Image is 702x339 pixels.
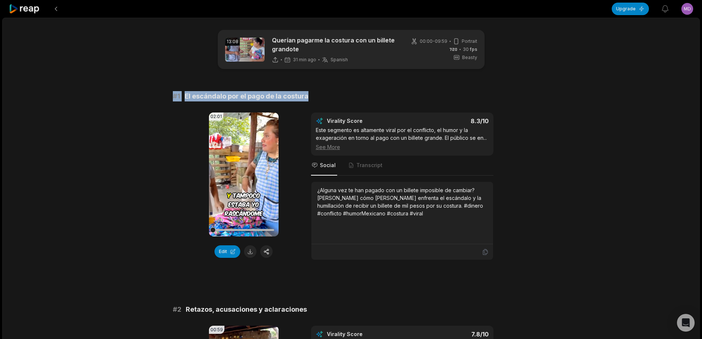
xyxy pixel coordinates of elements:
[420,38,447,45] span: 00:00 - 09:59
[356,162,383,169] span: Transcript
[327,117,406,125] div: Virality Score
[311,156,493,176] nav: Tabs
[186,304,307,315] span: Retazos, acusaciones y aclaraciones
[409,117,489,125] div: 8.3 /10
[463,46,477,53] span: 30
[173,91,180,101] span: # 1
[320,162,336,169] span: Social
[225,38,240,46] div: 13:08
[331,57,348,63] span: Spanish
[317,186,487,217] div: ¿Alguna vez te han pagado con un billete imposible de cambiar? [PERSON_NAME] cómo [PERSON_NAME] e...
[214,245,240,258] button: Edit
[316,126,489,151] div: Este segmento es altamente viral por el conflicto, el humor y la exageración en torno al pago con...
[462,38,477,45] span: Portrait
[272,36,399,53] p: Querían pagarme la costura con un billete grandote
[612,3,649,15] button: Upgrade
[173,304,181,315] span: # 2
[677,314,695,332] div: Open Intercom Messenger
[470,46,477,52] span: fps
[185,91,308,101] span: El escándalo por el pago de la costura
[293,57,316,63] span: 31 min ago
[409,331,489,338] div: 7.8 /10
[209,113,279,236] video: Your browser does not support mp4 format.
[462,54,477,61] span: Beasty
[327,331,406,338] div: Virality Score
[316,143,489,151] div: See More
